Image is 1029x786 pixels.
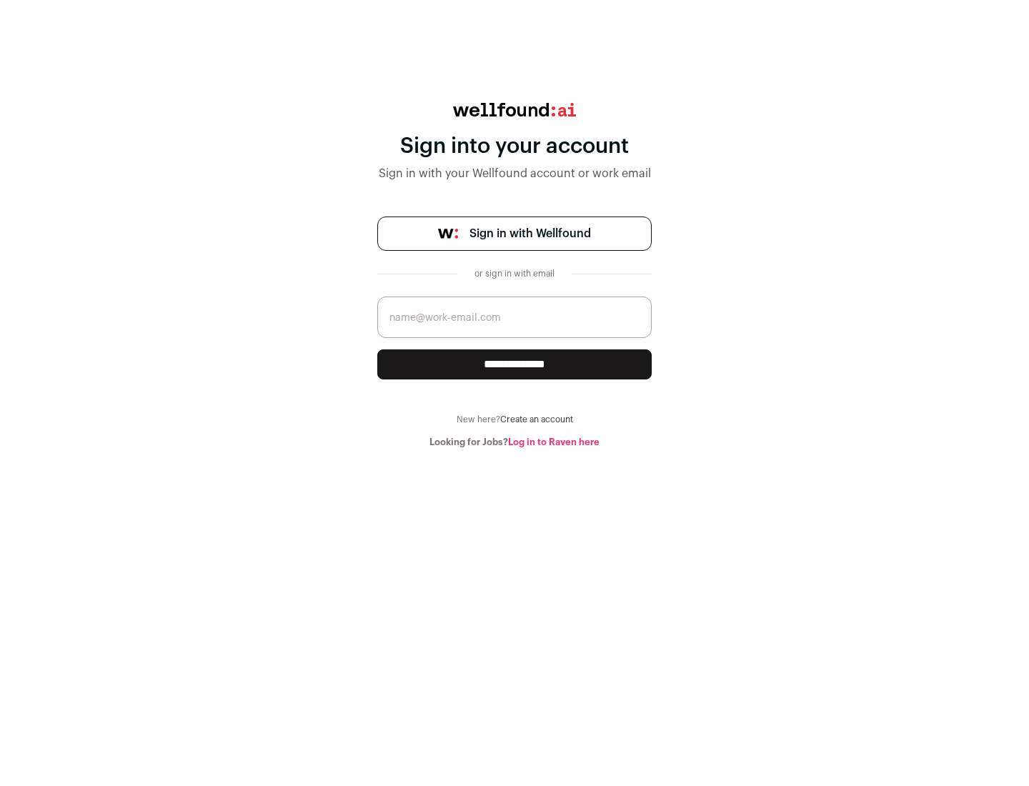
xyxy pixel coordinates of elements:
[438,229,458,239] img: wellfound-symbol-flush-black-fb3c872781a75f747ccb3a119075da62bfe97bd399995f84a933054e44a575c4.png
[377,217,652,251] a: Sign in with Wellfound
[469,225,591,242] span: Sign in with Wellfound
[377,134,652,159] div: Sign into your account
[453,103,576,116] img: wellfound:ai
[377,414,652,425] div: New here?
[377,437,652,448] div: Looking for Jobs?
[508,437,600,447] a: Log in to Raven here
[377,165,652,182] div: Sign in with your Wellfound account or work email
[377,297,652,338] input: name@work-email.com
[500,415,573,424] a: Create an account
[469,268,560,279] div: or sign in with email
